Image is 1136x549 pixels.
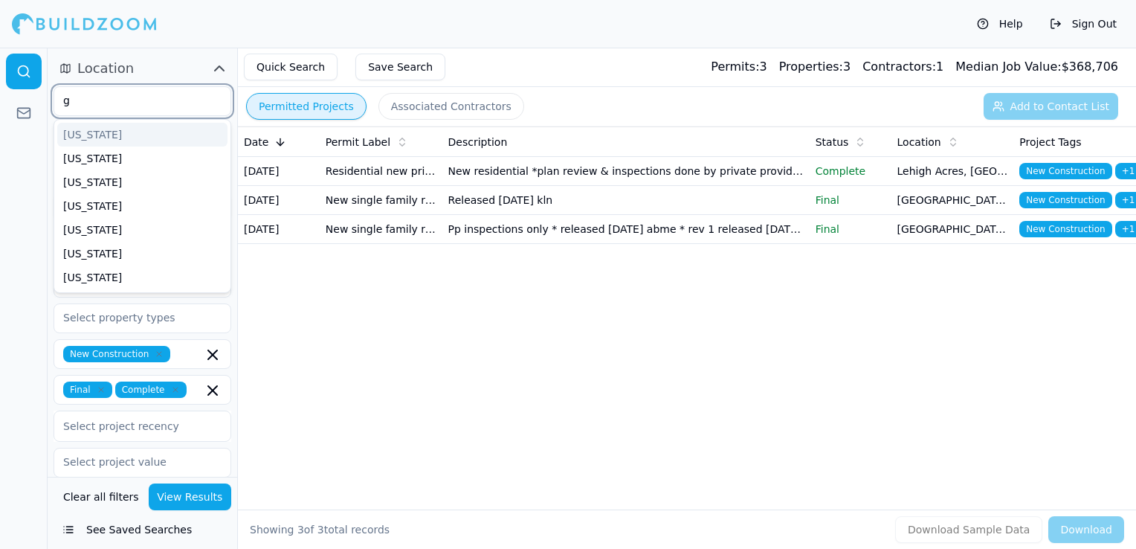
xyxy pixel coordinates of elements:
[955,60,1061,74] span: Median Job Value:
[897,135,941,150] span: Location
[862,60,936,74] span: Contractors:
[54,87,212,114] input: Select states
[59,484,143,510] button: Clear all filters
[57,242,227,266] div: [US_STATE]
[1019,163,1111,179] span: New Construction
[244,54,338,80] button: Quick Search
[57,194,227,218] div: [US_STATE]
[317,524,324,536] span: 3
[442,186,810,215] td: Released [DATE] kln
[355,54,445,80] button: Save Search
[448,135,508,150] span: Description
[238,186,320,215] td: [DATE]
[955,58,1118,76] div: $ 368,706
[63,346,170,362] span: New Construction
[442,157,810,186] td: New residential *plan review & inspections done by private provider- l [PERSON_NAME] engineering ...
[378,93,524,120] button: Associated Contractors
[891,157,1014,186] td: Lehigh Acres, [GEOGRAPHIC_DATA]
[442,215,810,244] td: Pp inspections only * released [DATE] abme * rev 1 released [DATE] abme * inspection hold = 1) co...
[816,193,885,208] p: Final
[969,12,1030,36] button: Help
[57,266,227,289] div: [US_STATE]
[711,58,767,76] div: 3
[54,304,212,331] input: Select property types
[63,382,112,398] span: Final
[297,524,304,536] span: 3
[54,119,231,293] div: Suggestions
[57,123,227,147] div: [US_STATE]
[779,60,843,74] span: Properties:
[1019,221,1111,237] span: New Construction
[1019,192,1111,208] span: New Construction
[1019,135,1081,150] span: Project Tags
[816,135,849,150] span: Status
[244,135,268,150] span: Date
[54,57,231,80] button: Location
[54,516,231,543] button: See Saved Searches
[891,215,1014,244] td: [GEOGRAPHIC_DATA], [GEOGRAPHIC_DATA]
[711,60,759,74] span: Permits:
[862,58,943,76] div: 1
[246,93,367,120] button: Permitted Projects
[238,215,320,244] td: [DATE]
[115,382,187,398] span: Complete
[57,147,227,170] div: [US_STATE]
[57,218,227,242] div: [US_STATE]
[250,522,390,537] div: Showing of total records
[238,157,320,186] td: [DATE]
[149,484,232,510] button: View Results
[320,215,442,244] td: New single family residence
[57,170,227,194] div: [US_STATE]
[779,58,851,76] div: 3
[77,58,134,79] span: Location
[1042,12,1124,36] button: Sign Out
[816,164,885,179] p: Complete
[320,186,442,215] td: New single family residence
[816,222,885,237] p: Final
[320,157,442,186] td: Residential new primary structure
[326,135,390,150] span: Permit Label
[54,449,212,475] input: Select project value
[891,186,1014,215] td: [GEOGRAPHIC_DATA], [GEOGRAPHIC_DATA]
